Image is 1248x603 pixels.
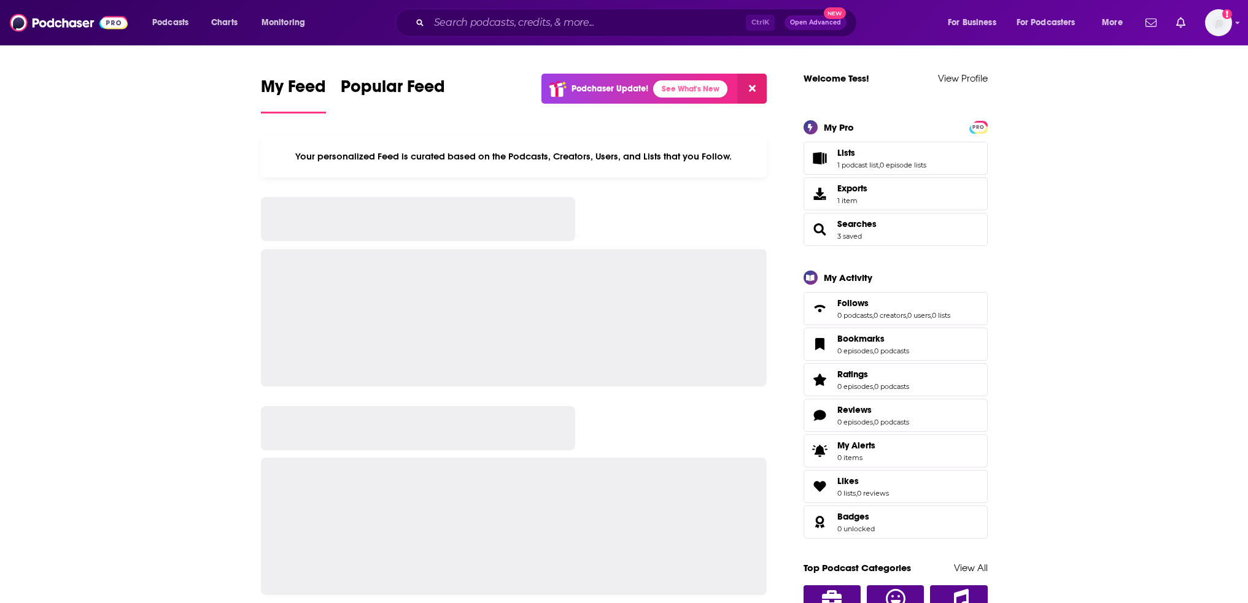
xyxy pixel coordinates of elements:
[261,136,767,177] div: Your personalized Feed is curated based on the Podcasts, Creators, Users, and Lists that you Follow.
[1171,12,1190,33] a: Show notifications dropdown
[837,333,909,344] a: Bookmarks
[407,9,869,37] div: Search podcasts, credits, & more...
[837,298,950,309] a: Follows
[746,15,775,31] span: Ctrl K
[938,72,988,84] a: View Profile
[824,272,872,283] div: My Activity
[837,418,873,426] a: 0 episodes
[804,505,988,539] span: Badges
[341,76,445,104] span: Popular Feed
[808,442,832,459] span: My Alerts
[808,185,832,202] span: Exports
[808,478,832,495] a: Likes
[874,347,909,355] a: 0 podcasts
[261,76,326,104] span: My Feed
[837,511,875,522] a: Badges
[837,161,878,169] a: 1 podcast list
[837,404,909,415] a: Reviews
[808,300,832,317] a: Follows
[837,489,856,497] a: 0 lists
[837,183,867,194] span: Exports
[837,511,869,522] span: Badges
[874,418,909,426] a: 0 podcasts
[906,311,907,320] span: ,
[785,15,847,30] button: Open AdvancedNew
[804,177,988,210] a: Exports
[856,489,857,497] span: ,
[808,221,832,238] a: Searches
[971,123,986,132] span: PRO
[837,333,885,344] span: Bookmarks
[878,161,880,169] span: ,
[874,311,906,320] a: 0 creators
[837,453,875,462] span: 0 items
[808,407,832,424] a: Reviews
[971,121,986,131] a: PRO
[1205,9,1232,36] span: Logged in as tessvanden
[837,369,909,380] a: Ratings
[808,513,832,531] a: Badges
[1222,9,1232,19] svg: Add a profile image
[253,13,321,33] button: open menu
[808,371,832,388] a: Ratings
[932,311,950,320] a: 0 lists
[939,13,1012,33] button: open menu
[804,470,988,503] span: Likes
[824,121,854,133] div: My Pro
[144,13,204,33] button: open menu
[873,382,874,391] span: ,
[1009,13,1093,33] button: open menu
[653,80,727,98] a: See What's New
[790,20,841,26] span: Open Advanced
[10,11,128,34] img: Podchaser - Follow, Share and Rate Podcasts
[804,363,988,396] span: Ratings
[837,369,868,380] span: Ratings
[341,76,445,113] a: Popular Feed
[837,298,869,309] span: Follows
[837,347,873,355] a: 0 episodes
[808,150,832,167] a: Lists
[872,311,874,320] span: ,
[931,311,932,320] span: ,
[804,562,911,574] a: Top Podcast Categories
[152,14,188,31] span: Podcasts
[857,489,889,497] a: 0 reviews
[429,13,746,33] input: Search podcasts, credits, & more...
[261,76,326,113] a: My Feed
[837,524,875,533] a: 0 unlocked
[907,311,931,320] a: 0 users
[804,434,988,467] a: My Alerts
[1093,13,1138,33] button: open menu
[874,382,909,391] a: 0 podcasts
[880,161,926,169] a: 0 episode lists
[1205,9,1232,36] img: User Profile
[837,382,873,391] a: 0 episodes
[837,311,872,320] a: 0 podcasts
[837,404,872,415] span: Reviews
[837,232,862,240] a: 3 saved
[837,475,859,486] span: Likes
[808,336,832,353] a: Bookmarks
[873,347,874,355] span: ,
[1141,12,1161,33] a: Show notifications dropdown
[837,440,875,451] span: My Alerts
[804,399,988,432] span: Reviews
[837,147,855,158] span: Lists
[1205,9,1232,36] button: Show profile menu
[804,72,869,84] a: Welcome Tess!
[262,14,305,31] span: Monitoring
[1102,14,1123,31] span: More
[948,14,996,31] span: For Business
[804,292,988,325] span: Follows
[837,147,926,158] a: Lists
[824,7,846,19] span: New
[954,562,988,574] a: View All
[837,218,877,229] a: Searches
[1017,14,1076,31] span: For Podcasters
[804,142,988,175] span: Lists
[837,475,889,486] a: Likes
[572,83,648,94] p: Podchaser Update!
